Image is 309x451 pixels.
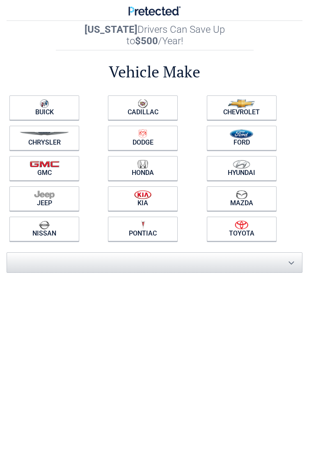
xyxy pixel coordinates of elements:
[108,126,178,150] a: Dodge
[135,35,158,47] b: $500
[207,126,277,150] a: Ford
[19,132,69,136] img: chrysler
[9,217,79,241] a: Nissan
[108,156,178,181] a: Honda
[56,20,254,50] h2: Drivers Can Save Up to /Year
[235,220,248,229] img: toyota
[128,6,181,16] img: Main Logo
[138,99,148,108] img: cadillac
[137,160,148,169] img: honda
[9,156,79,181] a: GMC
[108,186,178,211] a: Kia
[207,186,277,211] a: Mazda
[141,220,146,229] img: pontiac
[39,220,50,229] img: nissan
[230,129,253,138] img: ford
[85,24,137,35] b: [US_STATE]
[207,156,277,181] a: Hyundai
[134,190,151,199] img: kia
[139,129,147,138] img: dodge
[9,186,79,211] a: Jeep
[34,190,55,199] img: jeep
[30,161,60,168] img: gmc
[207,95,277,120] a: Chevrolet
[40,99,48,108] img: buick
[9,126,79,150] a: Chrysler
[236,190,247,199] img: mazda
[228,99,255,108] img: chevrolet
[233,160,250,169] img: hyundai
[9,95,79,120] a: Buick
[108,95,178,120] a: Cadillac
[7,61,302,82] h2: Vehicle Make
[207,217,277,241] a: Toyota
[108,217,178,241] a: Pontiac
